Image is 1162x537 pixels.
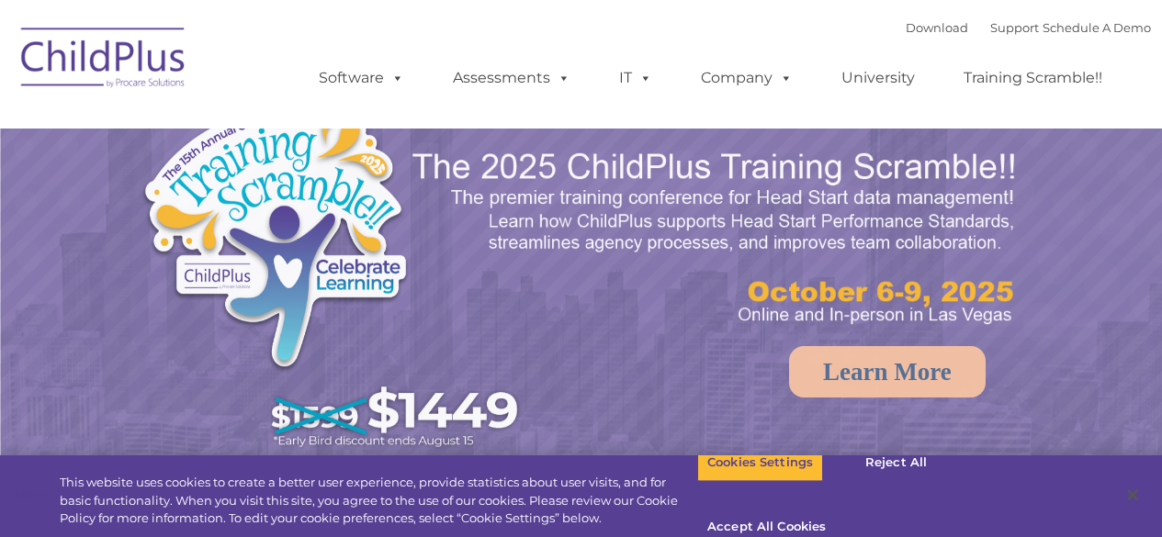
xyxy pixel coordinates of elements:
a: Software [300,60,423,96]
button: Close [1112,475,1153,515]
div: This website uses cookies to create a better user experience, provide statistics about user visit... [60,474,697,528]
a: Schedule A Demo [1043,20,1151,35]
a: Download [906,20,968,35]
button: Cookies Settings [697,443,823,482]
a: Training Scramble!! [945,60,1121,96]
a: Company [683,60,811,96]
img: ChildPlus by Procare Solutions [12,15,196,106]
a: University [823,60,933,96]
button: Reject All [839,443,953,482]
a: Support [990,20,1039,35]
a: IT [601,60,671,96]
font: | [906,20,1151,35]
a: Assessments [434,60,589,96]
a: Learn More [789,346,986,397]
